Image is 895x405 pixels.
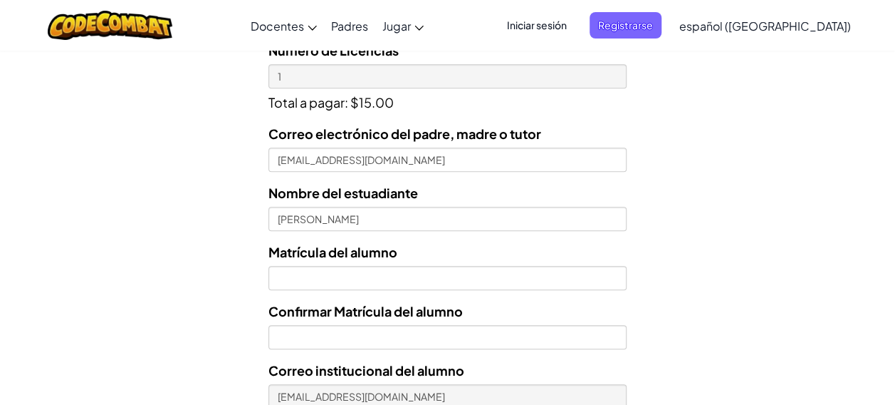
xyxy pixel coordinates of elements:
[498,12,575,39] button: Iniciar sesión
[382,19,411,34] span: Jugar
[324,6,375,45] a: Padres
[679,19,851,34] span: español ([GEOGRAPHIC_DATA])
[672,6,858,45] a: español ([GEOGRAPHIC_DATA])
[375,6,431,45] a: Jugar
[268,360,464,381] label: Correo institucional del alumno
[251,19,304,34] span: Docentes
[268,301,463,322] label: Confirmar Matrícula del alumno
[268,123,541,144] label: Correo electrónico del padre, madre o tutor
[268,183,418,203] label: Nombre del estuadiante
[244,6,324,45] a: Docentes
[268,88,627,113] p: Total a pagar: $15.00
[268,242,397,262] label: Matrícula del alumno
[590,12,661,39] button: Registrarse
[48,11,172,40] img: CodeCombat logo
